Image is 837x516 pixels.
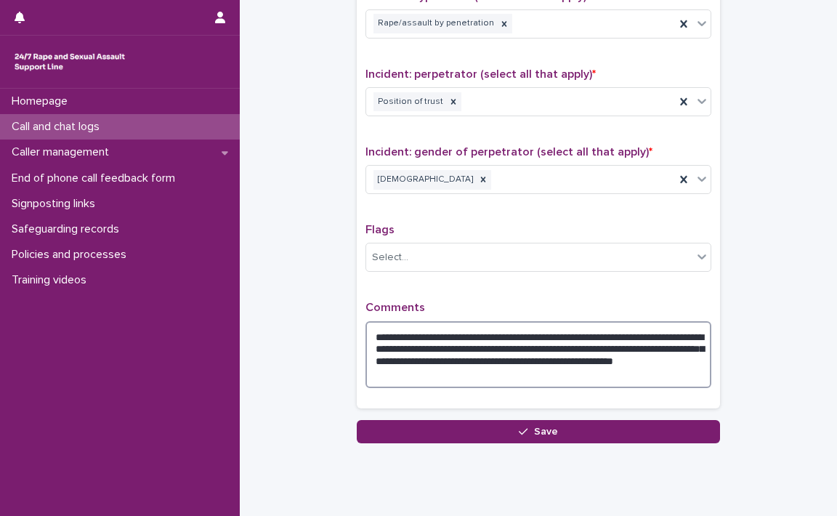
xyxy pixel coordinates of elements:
span: Comments [365,302,425,313]
div: Select... [372,250,408,265]
div: Rape/assault by penetration [373,14,496,33]
p: Policies and processes [6,248,138,262]
p: Signposting links [6,197,107,211]
img: rhQMoQhaT3yELyF149Cw [12,47,128,76]
span: Incident: perpetrator (select all that apply) [365,68,596,80]
button: Save [357,420,720,443]
p: Training videos [6,273,98,287]
p: End of phone call feedback form [6,172,187,185]
p: Homepage [6,94,79,108]
span: Incident: gender of perpetrator (select all that apply) [365,146,652,158]
div: [DEMOGRAPHIC_DATA] [373,170,475,190]
span: Save [534,427,558,437]
p: Safeguarding records [6,222,131,236]
span: Flags [365,224,395,235]
p: Call and chat logs [6,120,111,134]
div: Position of trust [373,92,445,112]
p: Caller management [6,145,121,159]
